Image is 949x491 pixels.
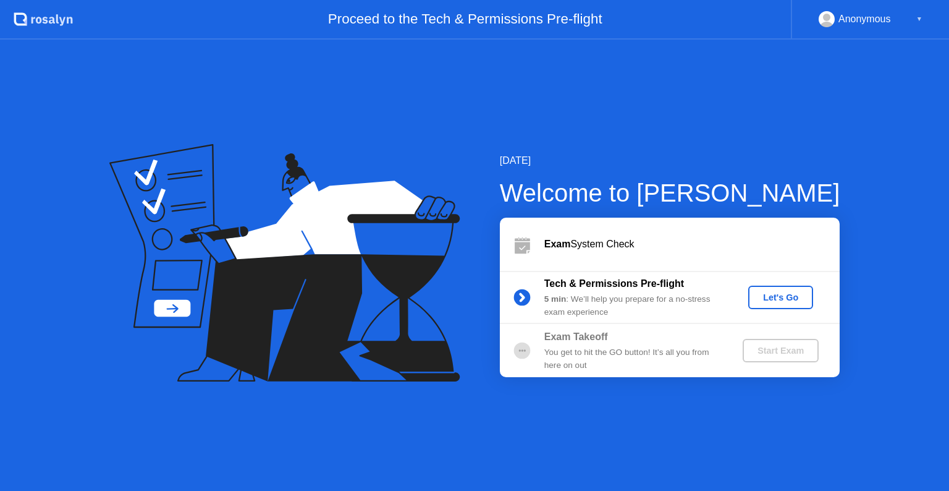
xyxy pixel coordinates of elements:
button: Let's Go [748,286,813,309]
b: Tech & Permissions Pre-flight [544,278,684,289]
b: Exam [544,239,571,249]
div: You get to hit the GO button! It’s all you from here on out [544,346,722,372]
div: Anonymous [838,11,891,27]
div: Welcome to [PERSON_NAME] [500,174,840,211]
div: Let's Go [753,292,808,302]
b: Exam Takeoff [544,331,608,342]
div: ▼ [916,11,922,27]
div: Start Exam [748,346,814,356]
div: : We’ll help you prepare for a no-stress exam experience [544,293,722,318]
button: Start Exam [743,339,819,362]
div: [DATE] [500,153,840,168]
div: System Check [544,237,840,252]
b: 5 min [544,294,567,304]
